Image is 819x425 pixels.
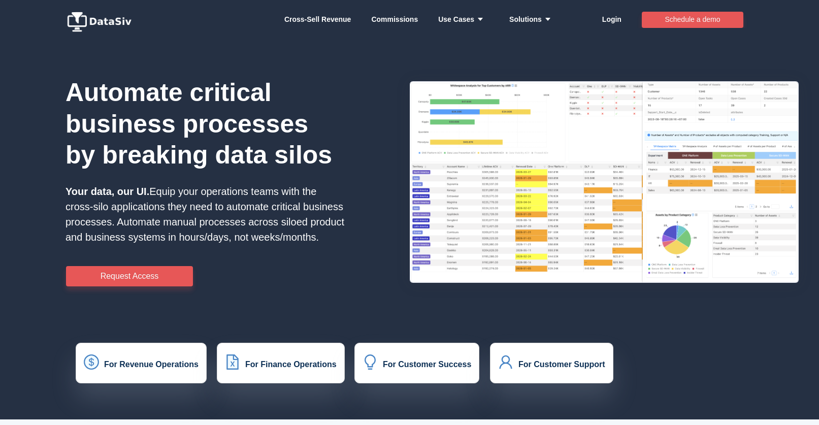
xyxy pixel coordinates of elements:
button: icon: dollarFor Revenue Operations [76,343,207,383]
span: Equip your operations teams with the cross-silo applications they need to automate critical busin... [65,186,344,243]
strong: Use Cases [438,15,489,23]
button: Schedule a demo [642,12,743,28]
button: icon: userFor Customer Support [490,343,613,383]
button: icon: file-excelFor Finance Operations [217,343,345,383]
a: Whitespace [284,4,351,35]
button: Request Access [66,266,193,286]
i: icon: caret-down [542,16,551,23]
h1: Automate critical business processes by breaking data silos [65,77,345,171]
a: icon: dollarFor Revenue Operations [84,361,199,370]
a: Commissions [371,4,418,35]
a: Login [602,4,621,35]
i: icon: caret-down [474,16,484,23]
a: icon: userFor Customer Support [498,361,605,370]
img: HxQKbKb.png [410,81,799,283]
strong: Your data, our UI. [65,186,149,197]
img: logo [65,12,137,32]
button: icon: bulbFor Customer Success [354,343,479,383]
strong: Solutions [509,15,556,23]
a: icon: bulbFor Customer Success [363,361,471,370]
a: icon: file-excelFor Finance Operations [225,361,337,370]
